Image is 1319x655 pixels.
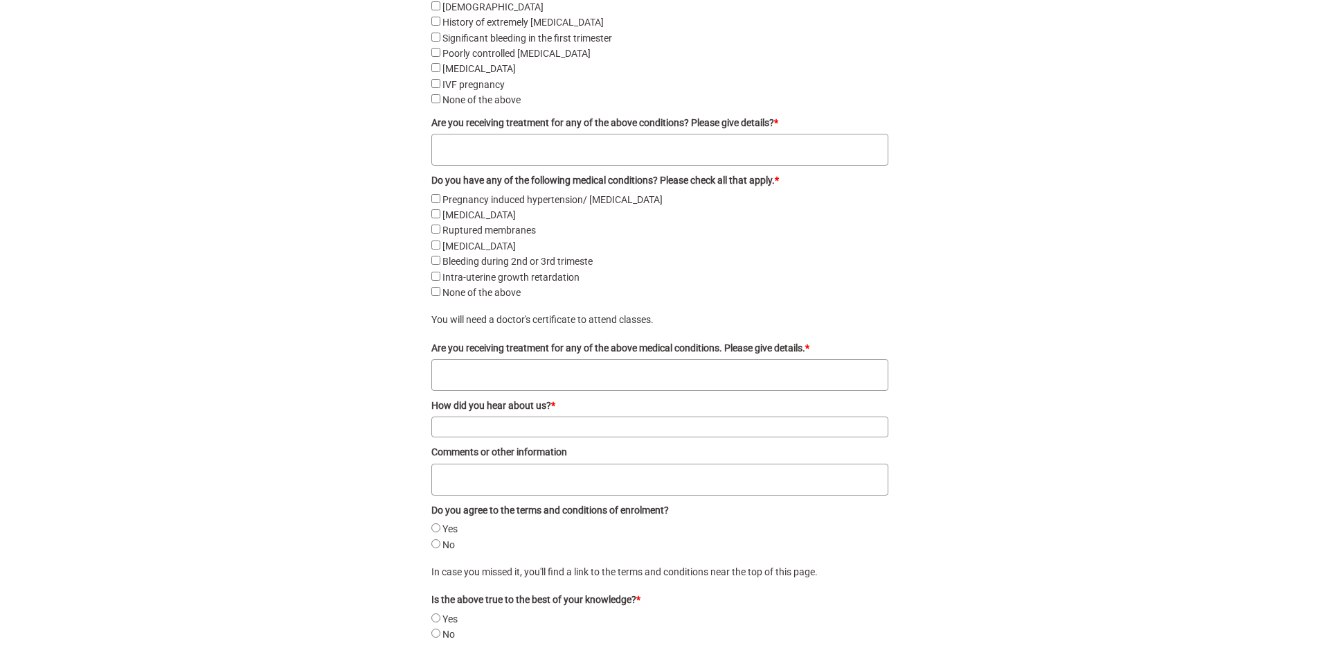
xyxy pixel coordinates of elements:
[431,444,888,460] label: Comments or other information
[431,173,888,188] legend: Do you have any of the following medical conditions? Please check all that apply.
[431,564,888,581] p: In case you missed it, you'll find a link to the terms and conditions near the top of this page.
[442,79,505,90] label: IVF pregnancy
[442,225,536,236] label: Ruptured membranes
[431,340,888,356] label: Are you receiving treatment for any of the above medical conditions. Please give details.
[442,1,544,12] label: [DEMOGRAPHIC_DATA]
[431,503,669,518] legend: Do you agree to the terms and conditions of enrolment?
[442,94,521,105] label: None of the above
[442,539,455,550] label: No
[442,629,455,640] label: No
[431,592,640,607] legend: Is the above true to the best of your knowledge?
[431,115,888,130] label: Are you receiving treatment for any of the above conditions? Please give details?
[431,311,888,329] p: You will need a doctor's certificate to attend classes.
[442,63,516,74] label: [MEDICAL_DATA]
[442,523,458,534] label: Yes
[442,241,516,252] label: [MEDICAL_DATA]
[442,17,604,28] label: History of extremely [MEDICAL_DATA]
[431,398,888,413] label: How did you hear about us?
[442,209,516,220] label: [MEDICAL_DATA]
[442,48,591,59] label: Poorly controlled [MEDICAL_DATA]
[442,613,458,625] label: Yes
[442,256,593,267] label: Bleeding during 2nd or 3rd trimeste
[442,287,521,298] label: None of the above
[442,33,612,44] label: Significant bleeding in the first trimester
[442,194,663,205] label: Pregnancy induced hypertension/ [MEDICAL_DATA]
[442,272,580,283] label: Intra-uterine growth retardation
